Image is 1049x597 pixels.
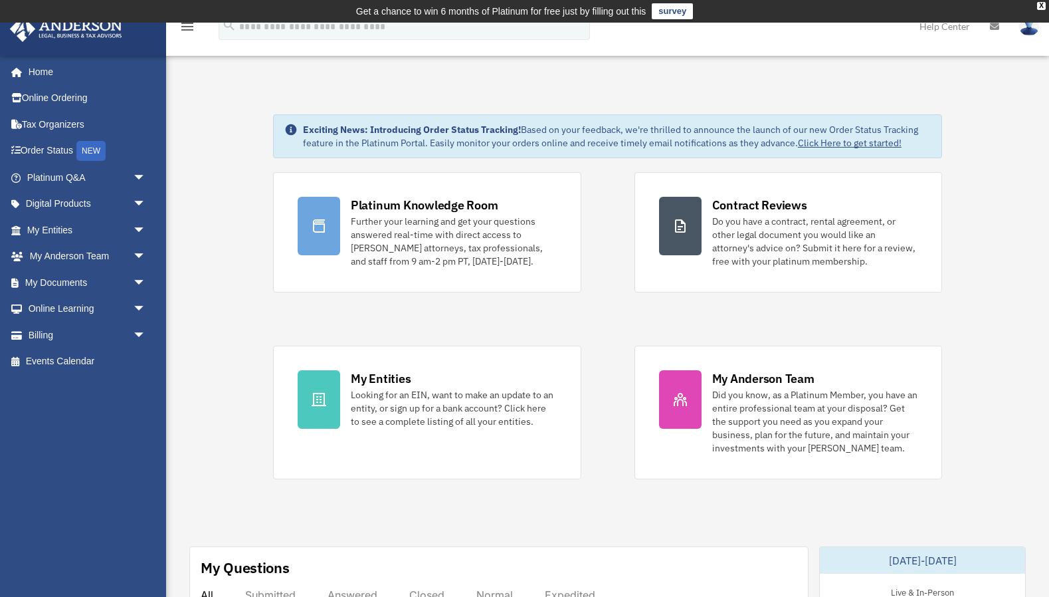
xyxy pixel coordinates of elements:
[9,59,159,85] a: Home
[634,172,943,293] a: Contract Reviews Do you have a contract, rental agreement, or other legal document you would like...
[1019,17,1039,36] img: User Pic
[9,348,166,375] a: Events Calendar
[9,111,166,138] a: Tax Organizers
[9,243,166,270] a: My Anderson Teamarrow_drop_down
[356,3,646,19] div: Get a chance to win 6 months of Platinum for free just by filling out this
[273,172,581,293] a: Platinum Knowledge Room Further your learning and get your questions answered real-time with dire...
[351,388,557,428] div: Looking for an EIN, want to make an update to an entity, or sign up for a bank account? Click her...
[133,269,159,297] span: arrow_drop_down
[273,346,581,479] a: My Entities Looking for an EIN, want to make an update to an entity, or sign up for a bank accoun...
[9,269,166,296] a: My Documentsarrow_drop_down
[712,215,918,268] div: Do you have a contract, rental agreement, or other legal document you would like an attorney's ad...
[9,164,166,191] a: Platinum Q&Aarrow_drop_down
[798,137,902,149] a: Click Here to get started!
[6,16,126,42] img: Anderson Advisors Platinum Portal
[9,296,166,322] a: Online Learningarrow_drop_down
[9,217,166,243] a: My Entitiesarrow_drop_down
[222,18,237,33] i: search
[1037,2,1046,10] div: close
[712,197,807,213] div: Contract Reviews
[820,547,1025,574] div: [DATE]-[DATE]
[179,23,195,35] a: menu
[712,370,814,387] div: My Anderson Team
[9,191,166,217] a: Digital Productsarrow_drop_down
[634,346,943,479] a: My Anderson Team Did you know, as a Platinum Member, you have an entire professional team at your...
[303,124,521,136] strong: Exciting News: Introducing Order Status Tracking!
[179,19,195,35] i: menu
[351,370,411,387] div: My Entities
[133,191,159,218] span: arrow_drop_down
[133,243,159,271] span: arrow_drop_down
[133,322,159,349] span: arrow_drop_down
[351,197,498,213] div: Platinum Knowledge Room
[712,388,918,455] div: Did you know, as a Platinum Member, you have an entire professional team at your disposal? Get th...
[9,322,166,348] a: Billingarrow_drop_down
[9,85,166,112] a: Online Ordering
[133,164,159,191] span: arrow_drop_down
[201,558,290,578] div: My Questions
[351,215,557,268] div: Further your learning and get your questions answered real-time with direct access to [PERSON_NAM...
[133,217,159,244] span: arrow_drop_down
[9,138,166,165] a: Order StatusNEW
[76,141,106,161] div: NEW
[133,296,159,323] span: arrow_drop_down
[303,123,931,150] div: Based on your feedback, we're thrilled to announce the launch of our new Order Status Tracking fe...
[652,3,693,19] a: survey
